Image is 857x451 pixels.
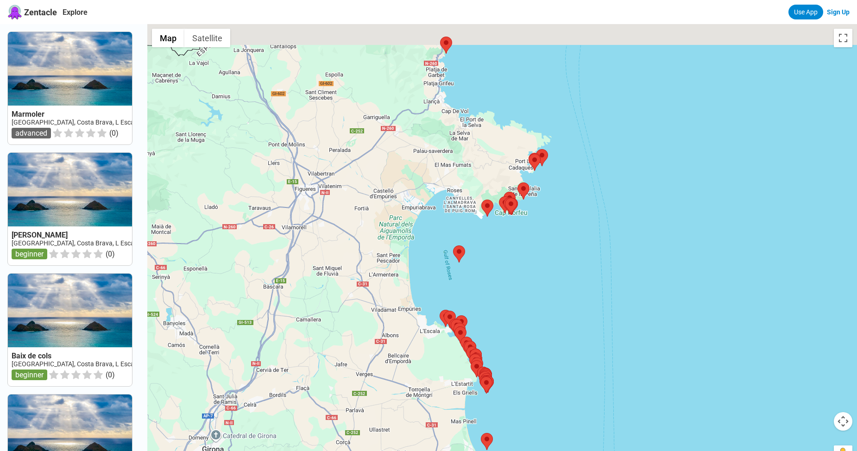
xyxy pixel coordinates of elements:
a: Zentacle logoZentacle [7,5,57,19]
a: Explore [63,8,88,17]
img: Zentacle logo [7,5,22,19]
button: Show satellite imagery [184,29,230,47]
a: Sign Up [827,8,850,16]
button: Toggle fullscreen view [834,29,852,47]
span: Zentacle [24,7,57,17]
a: Use App [788,5,823,19]
button: Show street map [152,29,184,47]
button: Map camera controls [834,412,852,431]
